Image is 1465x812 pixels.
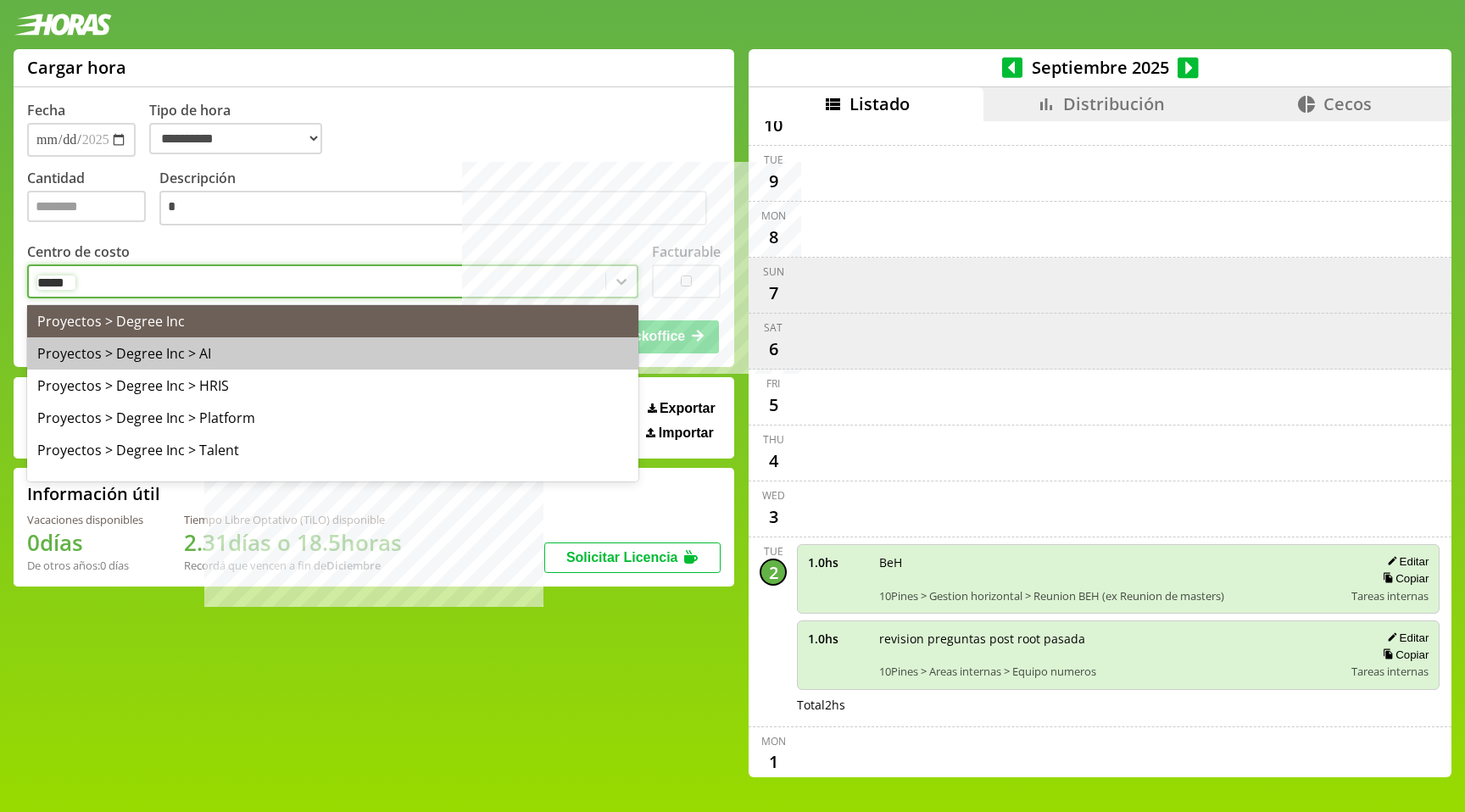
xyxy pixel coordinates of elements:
[1351,664,1429,679] span: Tareas internas
[760,559,787,586] div: 2
[1323,92,1372,115] span: Cecos
[27,169,159,231] label: Cantidad
[763,432,784,447] div: Thu
[27,434,638,466] div: Proyectos > Degree Inc > Talent
[1382,631,1429,645] button: Editar
[652,242,721,261] label: Facturable
[27,527,143,558] h1: 0 días
[879,664,1340,679] span: 10Pines > Areas internas > Equipo numeros
[849,92,910,115] span: Listado
[184,527,402,558] h1: 2.31 días o 18.5 horas
[159,191,707,226] textarea: Descripción
[27,482,160,505] h2: Información útil
[27,370,638,402] div: Proyectos > Degree Inc > HRIS
[149,123,322,154] select: Tipo de hora
[27,402,638,434] div: Proyectos > Degree Inc > Platform
[544,542,721,573] button: Solicitar Licencia
[761,734,786,748] div: Mon
[761,209,786,223] div: Mon
[760,111,787,138] div: 10
[879,554,1340,570] span: BeH
[1351,588,1429,603] span: Tareas internas
[27,512,143,527] div: Vacaciones disponibles
[764,544,783,559] div: Tue
[14,14,112,36] img: logotipo
[760,447,787,474] div: 4
[766,376,780,391] div: Fri
[760,748,787,776] div: 1
[27,305,638,337] div: Proyectos > Degree Inc
[27,101,65,120] label: Fecha
[660,401,716,416] span: Exportar
[749,121,1451,776] div: scrollable content
[643,400,721,417] button: Exportar
[760,223,787,250] div: 8
[566,550,678,565] span: Solicitar Licencia
[879,588,1340,603] span: 10Pines > Gestion horizontal > Reunion BEH (ex Reunion de masters)
[760,279,787,306] div: 7
[159,169,721,231] label: Descripción
[1382,554,1429,569] button: Editar
[760,167,787,194] div: 9
[760,335,787,362] div: 6
[760,391,787,418] div: 5
[797,697,1440,713] div: Total 2 hs
[27,558,143,573] div: De otros años: 0 días
[763,264,784,279] div: Sun
[1063,92,1165,115] span: Distribución
[659,425,714,441] span: Importar
[764,153,783,167] div: Tue
[27,56,126,79] h1: Cargar hora
[149,101,336,157] label: Tipo de hora
[27,191,146,222] input: Cantidad
[879,631,1340,647] span: revision preguntas post root pasada
[27,242,130,261] label: Centro de costo
[326,558,381,573] b: Diciembre
[1378,648,1429,662] button: Copiar
[27,337,638,370] div: Proyectos > Degree Inc > AI
[762,488,785,503] div: Wed
[808,554,867,570] span: 1.0 hs
[1022,56,1178,79] span: Septiembre 2025
[764,320,783,335] div: Sat
[1378,571,1429,586] button: Copiar
[184,558,402,573] div: Recordá que vencen a fin de
[760,503,787,530] div: 3
[184,512,402,527] div: Tiempo Libre Optativo (TiLO) disponible
[808,631,867,647] span: 1.0 hs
